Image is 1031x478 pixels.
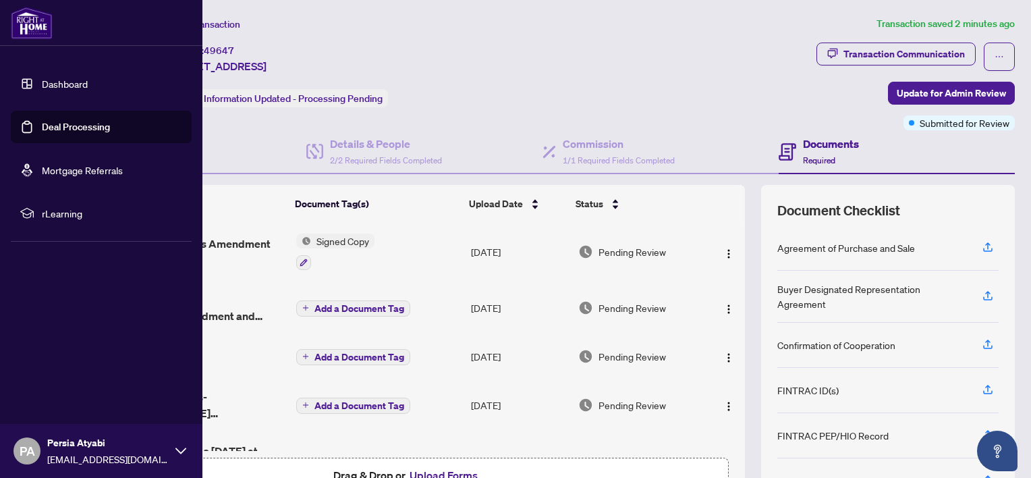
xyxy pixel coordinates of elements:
[777,282,966,311] div: Buyer Designated Representation Agreement
[330,136,442,152] h4: Details & People
[296,234,374,270] button: Status IconSigned Copy
[167,58,267,74] span: [STREET_ADDRESS]
[777,383,839,398] div: FINTRAC ID(s)
[311,234,374,248] span: Signed Copy
[977,431,1018,471] button: Open asap
[723,352,734,363] img: Logo
[803,155,835,165] span: Required
[302,353,309,360] span: plus
[296,234,311,248] img: Status Icon
[563,155,675,165] span: 1/1 Required Fields Completed
[168,18,240,30] span: View Transaction
[167,89,388,107] div: Status:
[598,244,666,259] span: Pending Review
[578,349,593,364] img: Document Status
[920,115,1009,130] span: Submitted for Review
[718,297,740,319] button: Logo
[723,304,734,315] img: Logo
[576,196,603,211] span: Status
[888,82,1015,105] button: Update for Admin Review
[123,389,285,421] span: receipt-of-funds-[PERSON_NAME][GEOGRAPHIC_DATA]-20250821-075720.pdf
[464,185,570,223] th: Upload Date
[843,43,965,65] div: Transaction Communication
[897,82,1006,104] span: Update for Admin Review
[289,185,464,223] th: Document Tag(s)
[995,52,1004,61] span: ellipsis
[570,185,703,223] th: Status
[296,348,410,365] button: Add a Document Tag
[598,398,666,413] span: Pending Review
[314,304,404,313] span: Add a Document Tag
[469,196,523,211] span: Upload Date
[466,281,573,335] td: [DATE]
[777,428,889,443] div: FINTRAC PEP/HIO Record
[777,338,895,352] div: Confirmation of Cooperation
[47,452,169,467] span: [EMAIL_ADDRESS][DOMAIN_NAME]
[296,300,410,317] button: Add a Document Tag
[42,78,88,90] a: Dashboard
[296,349,410,365] button: Add a Document Tag
[718,346,740,367] button: Logo
[314,352,404,362] span: Add a Document Tag
[723,248,734,259] img: Logo
[718,241,740,263] button: Logo
[42,206,182,221] span: rLearning
[876,16,1015,32] article: Transaction saved 2 minutes ago
[11,7,53,39] img: logo
[117,185,290,223] th: (11) File Name
[123,236,285,268] span: 583 Heddle Cres Amendment 1.pdf
[296,396,410,414] button: Add a Document Tag
[302,304,309,311] span: plus
[578,300,593,315] img: Document Status
[20,442,35,460] span: PA
[123,443,285,475] span: WhatsApp Image [DATE] at 101508 AM.jpeg
[598,300,666,315] span: Pending Review
[204,45,234,57] span: 49647
[296,398,410,414] button: Add a Document Tag
[777,201,900,220] span: Document Checklist
[302,402,309,408] span: plus
[578,398,593,413] img: Document Status
[578,244,593,259] img: Document Status
[47,435,169,450] span: Persia Atyabi
[466,223,573,281] td: [DATE]
[296,299,410,317] button: Add a Document Tag
[204,92,383,105] span: Information Updated - Processing Pending
[42,121,110,133] a: Deal Processing
[314,401,404,410] span: Add a Document Tag
[816,43,976,65] button: Transaction Communication
[42,164,123,176] a: Mortgage Referrals
[466,378,573,432] td: [DATE]
[777,240,915,255] div: Agreement of Purchase and Sale
[723,401,734,412] img: Logo
[330,155,442,165] span: 2/2 Required Fields Completed
[598,349,666,364] span: Pending Review
[718,394,740,416] button: Logo
[803,136,859,152] h4: Documents
[123,292,285,324] span: 583 Heddle Crescent_Amendment and NOF_[DATE] 19_45_29.pdf
[563,136,675,152] h4: Commission
[466,335,573,378] td: [DATE]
